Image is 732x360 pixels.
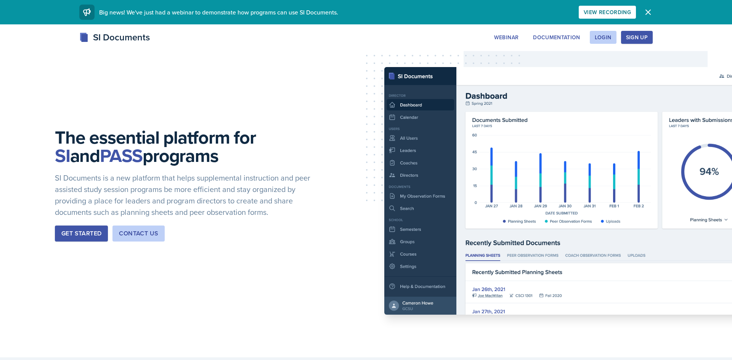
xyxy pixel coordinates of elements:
button: Get Started [55,226,108,242]
div: Webinar [494,34,518,40]
button: Contact Us [112,226,165,242]
div: Contact Us [119,229,158,238]
div: View Recording [584,9,631,15]
button: Sign Up [621,31,653,44]
button: Webinar [489,31,523,44]
button: View Recording [579,6,636,19]
div: SI Documents [79,30,150,44]
button: Documentation [528,31,585,44]
div: Login [595,34,612,40]
div: Documentation [533,34,580,40]
span: Big news! We've just had a webinar to demonstrate how programs can use SI Documents. [99,8,338,16]
div: Get Started [61,229,101,238]
div: Sign Up [626,34,648,40]
button: Login [590,31,616,44]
